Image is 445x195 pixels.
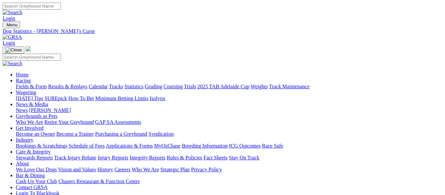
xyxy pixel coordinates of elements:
div: News & Media [16,107,442,113]
div: Greyhounds as Pets [16,119,442,125]
a: Fields & Form [16,84,47,89]
a: Trials [184,84,196,89]
a: Weights [251,84,268,89]
a: Rules & Policies [167,155,202,160]
img: Search [3,61,22,67]
a: Stewards Reports [16,155,53,160]
a: News [16,107,28,113]
a: We Love Our Dogs [16,167,57,172]
a: Schedule of Fees [69,143,104,149]
a: MyOzChase [154,143,181,149]
a: Bookings & Scratchings [16,143,67,149]
a: News & Media [16,101,48,107]
span: Menu [7,22,17,27]
a: ICG Outcomes [229,143,261,149]
a: How To Bet [69,96,94,101]
a: Breeding Information [182,143,228,149]
a: Dog Statistics - [PERSON_NAME]'s Curse [3,28,442,34]
a: Become a Trainer [56,131,94,137]
button: Toggle navigation [3,21,20,28]
button: Toggle navigation [3,46,24,54]
a: Race Safe [262,143,283,149]
a: Calendar [89,84,108,89]
a: Purchasing a Greyhound [95,131,147,137]
a: Integrity Reports [129,155,165,160]
img: logo-grsa-white.png [26,46,31,51]
div: Racing [16,84,442,90]
a: Injury Reports [97,155,128,160]
a: History [97,167,113,172]
a: Applications & Forms [106,143,153,149]
div: Wagering [16,96,442,101]
a: [DATE] Tips [16,96,43,101]
a: SUREpick [44,96,67,101]
img: Search [3,10,22,15]
a: Get Involved [16,125,43,131]
a: Stay On Track [229,155,259,160]
a: Become an Owner [16,131,55,137]
input: Search [3,54,61,61]
a: Syndication [149,131,174,137]
a: Results & Replays [48,84,87,89]
a: Coursing [163,84,183,89]
a: Track Maintenance [269,84,310,89]
a: Minimum Betting Limits [95,96,148,101]
a: Fact Sheets [204,155,228,160]
a: Vision and Values [58,167,96,172]
a: Isolynx [150,96,165,101]
a: [PERSON_NAME] [29,107,71,113]
a: Privacy Policy [191,167,222,172]
div: About [16,167,442,173]
a: Careers [114,167,130,172]
a: Cash Up Your Club [16,179,57,184]
a: Track Injury Rebate [54,155,96,160]
a: Retire Your Greyhound [44,119,94,125]
a: Login [3,40,15,46]
a: Care & Integrity [16,149,51,154]
div: Get Involved [16,131,442,137]
a: Contact GRSA [16,184,47,190]
div: Industry [16,143,442,149]
a: Racing [16,78,31,83]
a: Bar & Dining [16,173,45,178]
a: About [16,161,29,166]
a: Tracks [109,84,123,89]
a: Login [3,15,15,21]
a: Grading [145,84,162,89]
a: Industry [16,137,33,143]
a: Home [16,72,29,77]
a: Greyhounds as Pets [16,113,57,119]
a: Chasers Restaurant & Function Centre [58,179,140,184]
a: Statistics [125,84,144,89]
a: 2025 TAB Adelaide Cup [197,84,249,89]
a: Who We Are [16,119,43,125]
input: Search [3,3,61,10]
img: GRSA [3,34,22,40]
a: Who We Are [132,167,159,172]
a: GAP SA Assessments [95,119,141,125]
div: Bar & Dining [16,179,442,184]
img: Close [5,47,22,53]
a: Strategic Plan [160,167,190,172]
div: Care & Integrity [16,155,442,161]
a: Wagering [16,90,36,95]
